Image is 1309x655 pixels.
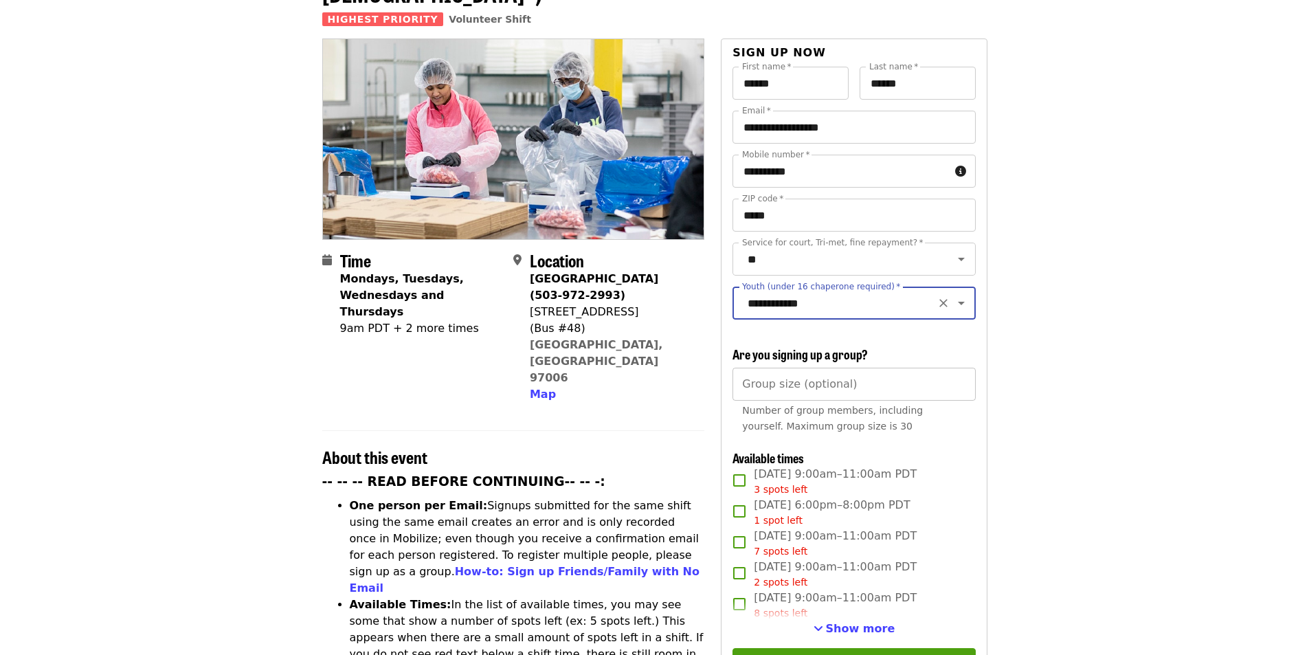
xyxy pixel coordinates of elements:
[732,67,849,100] input: First name
[754,559,917,590] span: [DATE] 9:00am–11:00am PDT
[732,111,975,144] input: Email
[732,345,868,363] span: Are you signing up a group?
[754,590,917,621] span: [DATE] 9:00am–11:00am PDT
[340,320,502,337] div: 9am PDT + 2 more times
[754,546,807,557] span: 7 spots left
[530,320,693,337] div: (Bus #48)
[732,449,804,467] span: Available times
[530,272,658,302] strong: [GEOGRAPHIC_DATA] (503-972-2993)
[530,248,584,272] span: Location
[754,484,807,495] span: 3 spots left
[814,621,895,637] button: See more timeslots
[340,272,464,318] strong: Mondays, Tuesdays, Wednesdays and Thursdays
[754,577,807,588] span: 2 spots left
[350,565,700,595] a: How-to: Sign up Friends/Family with No Email
[340,248,371,272] span: Time
[754,466,917,497] span: [DATE] 9:00am–11:00am PDT
[742,63,792,71] label: First name
[350,499,488,512] strong: One person per Email:
[350,498,705,597] li: Signups submitted for the same shift using the same email creates an error and is only recorded o...
[934,293,953,313] button: Clear
[742,151,809,159] label: Mobile number
[322,445,427,469] span: About this event
[323,39,704,238] img: July/Aug/Sept - Beaverton: Repack/Sort (age 10+) organized by Oregon Food Bank
[322,254,332,267] i: calendar icon
[869,63,918,71] label: Last name
[350,598,451,611] strong: Available Times:
[952,293,971,313] button: Open
[742,107,771,115] label: Email
[732,155,949,188] input: Mobile number
[754,515,803,526] span: 1 spot left
[530,386,556,403] button: Map
[742,282,900,291] label: Youth (under 16 chaperone required)
[742,405,923,432] span: Number of group members, including yourself. Maximum group size is 30
[513,254,522,267] i: map-marker-alt icon
[826,622,895,635] span: Show more
[860,67,976,100] input: Last name
[322,12,444,26] span: Highest Priority
[322,474,605,489] strong: -- -- -- READ BEFORE CONTINUING-- -- -:
[732,199,975,232] input: ZIP code
[754,528,917,559] span: [DATE] 9:00am–11:00am PDT
[449,14,531,25] a: Volunteer Shift
[754,497,910,528] span: [DATE] 6:00pm–8:00pm PDT
[530,338,663,384] a: [GEOGRAPHIC_DATA], [GEOGRAPHIC_DATA] 97006
[530,304,693,320] div: [STREET_ADDRESS]
[742,238,924,247] label: Service for court, Tri-met, fine repayment?
[732,368,975,401] input: [object Object]
[742,195,783,203] label: ZIP code
[952,249,971,269] button: Open
[530,388,556,401] span: Map
[754,608,807,619] span: 8 spots left
[732,46,826,59] span: Sign up now
[955,165,966,178] i: circle-info icon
